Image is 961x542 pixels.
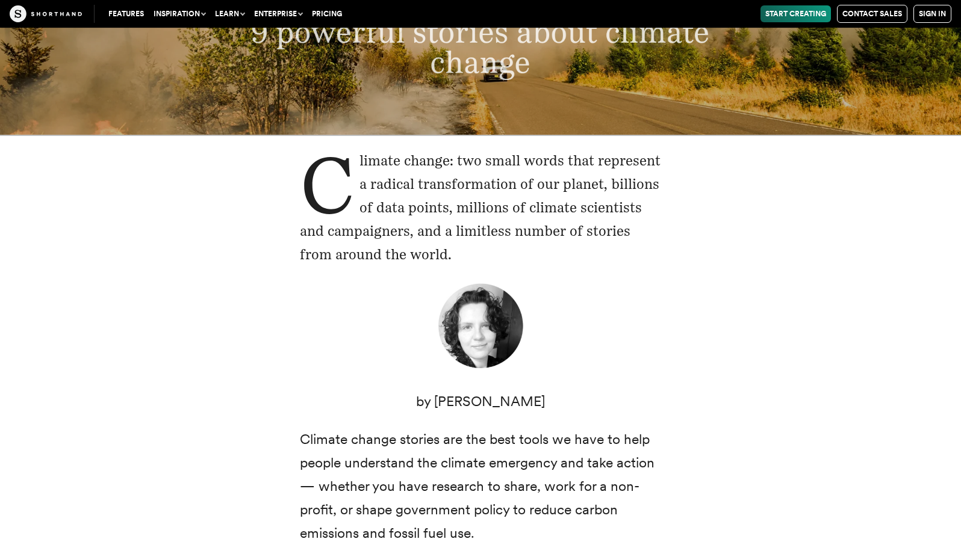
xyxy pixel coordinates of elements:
[10,5,82,22] img: The Craft
[837,5,907,23] a: Contact Sales
[104,5,149,22] a: Features
[300,390,661,413] p: by [PERSON_NAME]
[251,14,710,81] span: 9 powerful stories about climate change
[760,5,831,22] a: Start Creating
[913,5,951,23] a: Sign in
[300,149,661,266] p: Climate change: two small words that represent a radical transformation of our planet, billions o...
[307,5,347,22] a: Pricing
[149,5,210,22] button: Inspiration
[210,5,249,22] button: Learn
[249,5,307,22] button: Enterprise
